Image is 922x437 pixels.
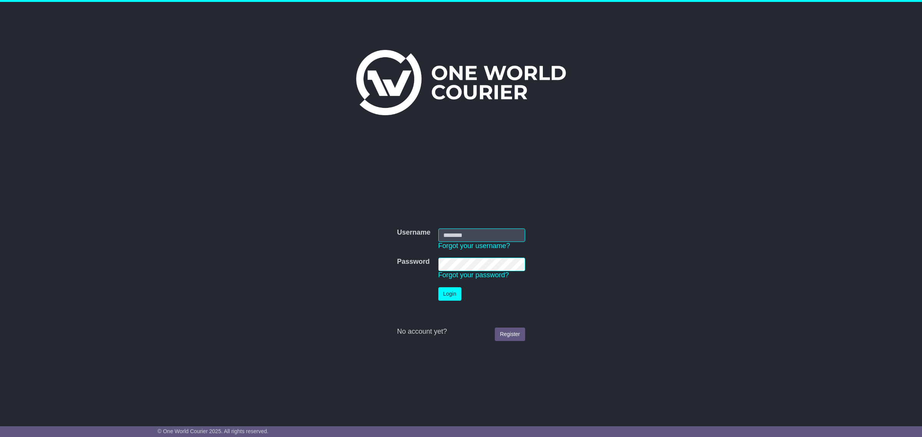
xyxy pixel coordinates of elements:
[438,287,461,301] button: Login
[495,328,525,341] a: Register
[397,328,525,336] div: No account yet?
[397,228,430,237] label: Username
[158,428,269,434] span: © One World Courier 2025. All rights reserved.
[438,271,509,279] a: Forgot your password?
[397,258,429,266] label: Password
[438,242,510,250] a: Forgot your username?
[356,50,566,115] img: One World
